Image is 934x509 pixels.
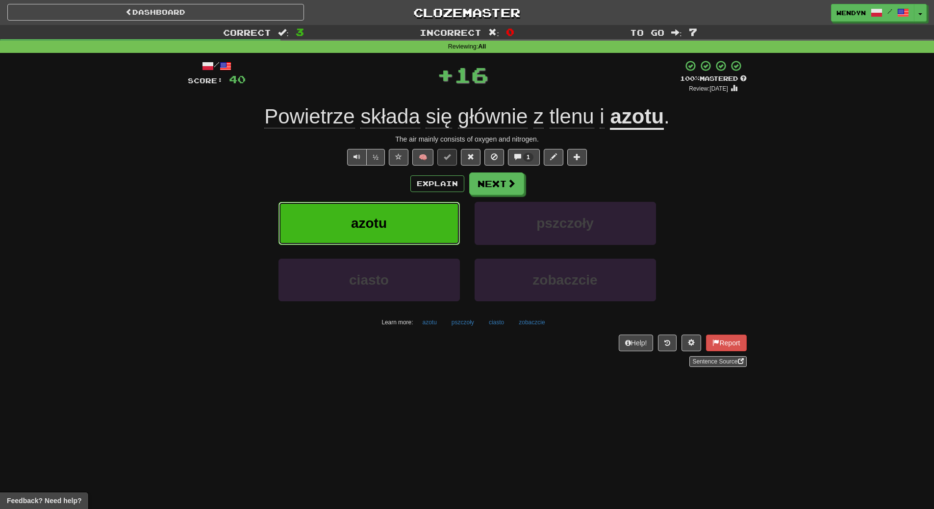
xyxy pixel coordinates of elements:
[278,202,460,244] button: azotu
[664,105,670,128] span: .
[689,26,697,38] span: 7
[223,27,271,37] span: Correct
[533,105,544,128] span: z
[658,335,677,351] button: Round history (alt+y)
[475,202,656,244] button: pszczoły
[454,62,488,87] span: 16
[484,149,504,166] button: Ignore sentence (alt+i)
[278,28,289,37] span: :
[188,134,747,144] div: The air mainly consists of oxygen and nitrogen.
[630,27,664,37] span: To go
[296,26,304,38] span: 3
[351,216,387,231] span: azotu
[381,319,413,326] small: Learn more:
[360,105,420,128] span: składa
[689,356,746,367] a: Sentence Source
[836,8,866,17] span: WendyN
[680,74,700,82] span: 100 %
[437,60,454,89] span: +
[347,149,367,166] button: Play sentence audio (ctl+space)
[536,216,594,231] span: pszczoły
[410,175,464,192] button: Explain
[366,149,385,166] button: ½
[278,259,460,301] button: ciasto
[349,272,389,288] span: ciasto
[446,315,480,330] button: pszczoły
[426,105,452,128] span: się
[680,74,747,83] div: Mastered
[412,149,433,166] button: 🧠
[619,335,654,351] button: Help!
[420,27,481,37] span: Incorrect
[831,4,914,22] a: WendyN /
[7,496,81,506] span: Open feedback widget
[475,259,656,301] button: zobaczcie
[389,149,408,166] button: Favorite sentence (alt+f)
[887,8,892,15] span: /
[461,149,480,166] button: Reset to 0% Mastered (alt+r)
[319,4,615,21] a: Clozemaster
[188,76,223,85] span: Score:
[345,149,385,166] div: Text-to-speech controls
[689,85,728,92] small: Review: [DATE]
[600,105,604,128] span: i
[7,4,304,21] a: Dashboard
[229,73,246,85] span: 40
[513,315,550,330] button: zobaczcie
[469,172,524,195] button: Next
[671,28,682,37] span: :
[706,335,746,351] button: Report
[610,105,664,130] u: azotu
[483,315,509,330] button: ciasto
[417,315,442,330] button: azotu
[264,105,354,128] span: Powietrze
[188,60,246,72] div: /
[550,105,594,128] span: tlenu
[508,149,540,166] button: 1
[478,43,486,50] strong: All
[527,154,530,161] span: 1
[544,149,563,166] button: Edit sentence (alt+d)
[488,28,499,37] span: :
[532,272,597,288] span: zobaczcie
[458,105,528,128] span: głównie
[437,149,457,166] button: Set this sentence to 100% Mastered (alt+m)
[506,26,514,38] span: 0
[567,149,587,166] button: Add to collection (alt+a)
